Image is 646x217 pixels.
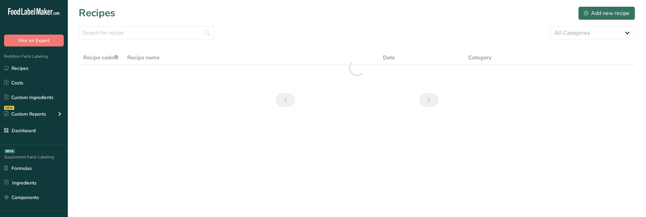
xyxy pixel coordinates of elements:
a: Next page [419,93,438,107]
button: Hire an Expert [4,35,64,46]
input: Search for recipe [79,26,214,40]
div: Custom Reports [4,111,46,118]
div: BETA [4,149,15,153]
h1: Recipes [79,5,115,21]
button: Add new recipe [578,6,635,20]
div: NEW [4,106,14,110]
div: Add new recipe [584,9,629,17]
a: Previous page [276,93,295,107]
